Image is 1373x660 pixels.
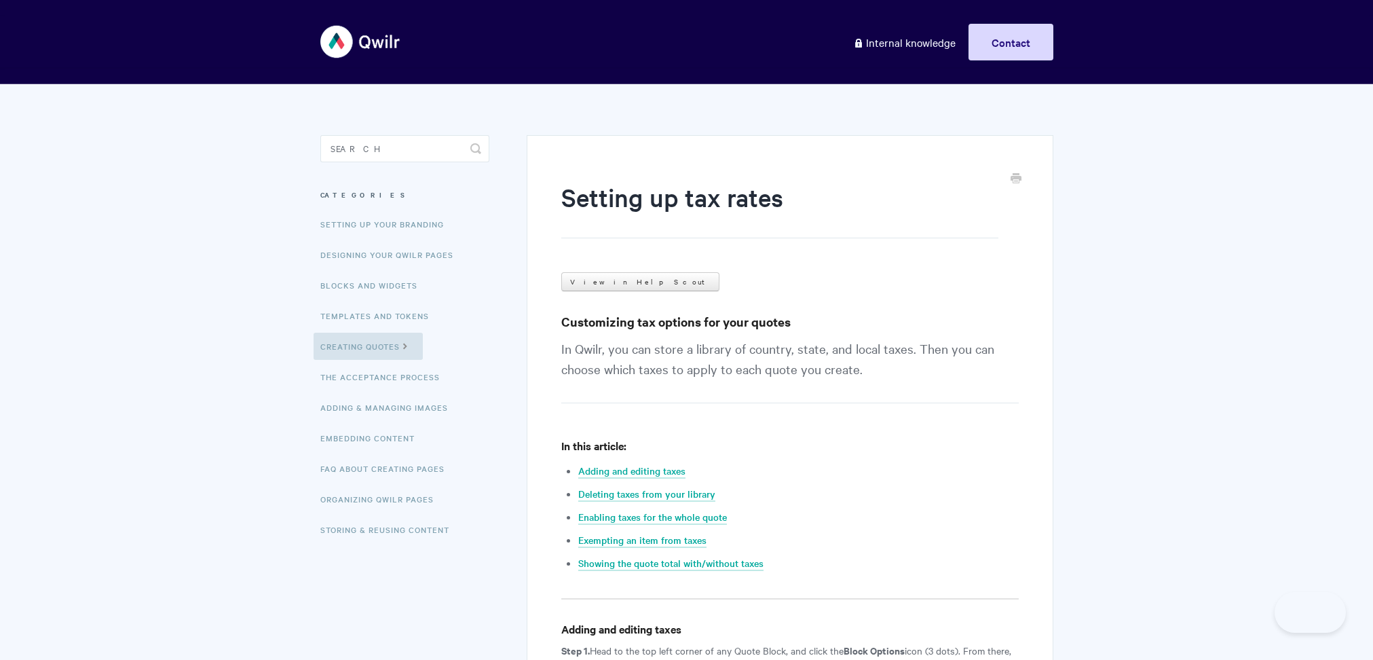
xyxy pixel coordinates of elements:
[561,338,1018,403] p: In Qwilr, you can store a library of country, state, and local taxes. Then you can choose which t...
[320,302,439,329] a: Templates and Tokens
[561,180,998,238] h1: Setting up tax rates
[843,24,966,60] a: Internal knowledge
[578,556,764,571] a: Showing the quote total with/without taxes
[320,16,401,67] img: Qwilr Help Center
[561,621,1018,638] h4: Adding and editing taxes
[844,643,905,657] strong: Block Options
[320,183,489,207] h3: Categories
[320,394,458,421] a: Adding & Managing Images
[578,487,715,502] a: Deleting taxes from your library
[561,438,626,453] strong: In this article:
[1275,592,1346,633] iframe: Toggle Customer Support
[320,241,464,268] a: Designing Your Qwilr Pages
[320,272,428,299] a: Blocks and Widgets
[314,333,423,360] a: Creating Quotes
[561,312,1018,331] h3: Customizing tax options for your quotes
[578,533,707,548] a: Exempting an item from taxes
[320,455,455,482] a: FAQ About Creating Pages
[561,272,719,291] a: View in Help Scout
[320,210,454,238] a: Setting up your Branding
[320,363,450,390] a: The Acceptance Process
[320,516,459,543] a: Storing & Reusing Content
[320,135,489,162] input: Search
[561,643,590,657] strong: Step 1.
[320,485,444,513] a: Organizing Qwilr Pages
[578,464,685,479] a: Adding and editing taxes
[578,510,727,525] a: Enabling taxes for the whole quote
[1011,172,1021,187] a: Print this Article
[320,424,425,452] a: Embedding Content
[968,24,1053,60] a: Contact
